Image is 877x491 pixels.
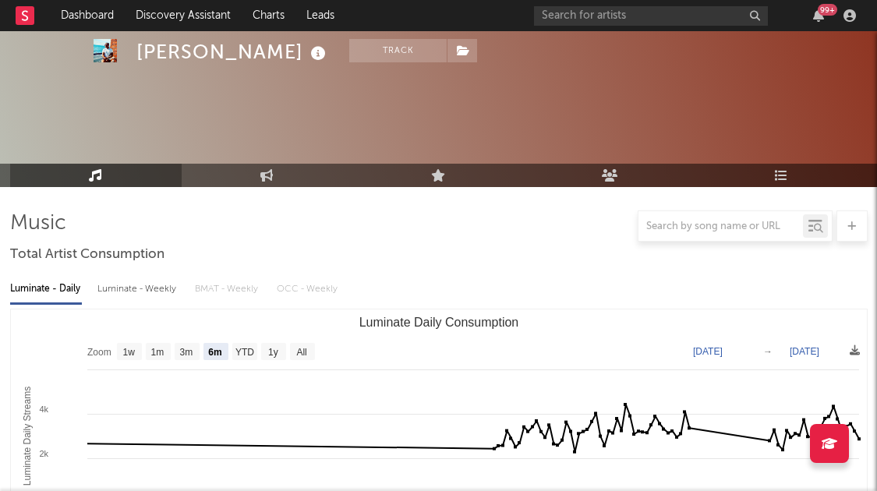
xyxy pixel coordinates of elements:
text: YTD [235,347,253,358]
input: Search for artists [534,6,768,26]
button: 99+ [813,9,824,22]
div: [PERSON_NAME] [136,39,330,65]
div: 99 + [818,4,837,16]
text: 1w [122,347,135,358]
text: 6m [208,347,221,358]
input: Search by song name or URL [638,221,803,233]
text: 2k [39,449,48,458]
text: Zoom [87,347,111,358]
span: Total Artist Consumption [10,245,164,264]
text: 3m [179,347,193,358]
text: All [296,347,306,358]
text: Luminate Daily Streams [21,387,32,486]
div: Luminate - Weekly [97,276,179,302]
text: [DATE] [693,346,723,357]
div: Luminate - Daily [10,276,82,302]
button: Track [349,39,447,62]
text: 1y [268,347,278,358]
text: [DATE] [790,346,819,357]
text: Luminate Daily Consumption [359,316,518,329]
text: → [763,346,773,357]
text: 4k [39,404,48,414]
text: 1m [150,347,164,358]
